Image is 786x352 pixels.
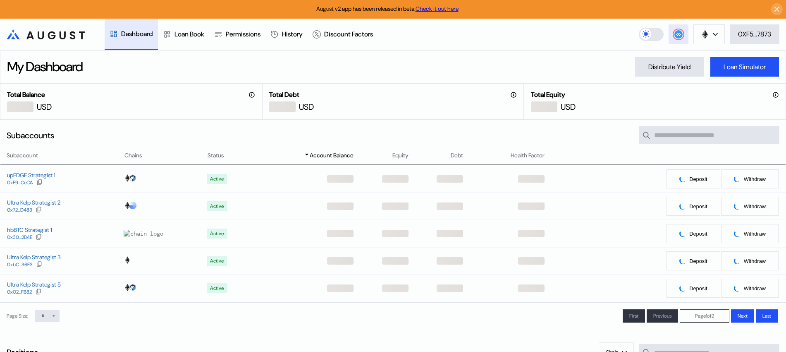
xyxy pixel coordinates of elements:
img: pending [678,202,688,211]
a: Permissions [209,19,265,50]
div: 0xE9...CcCA [7,180,33,186]
div: History [282,30,303,39]
div: Active [210,285,224,291]
div: Page Size: [7,313,28,319]
img: chain logo [124,174,131,182]
button: Last [756,309,778,323]
div: 0x30...2B4E [7,234,32,240]
a: Check it out here [416,5,459,12]
h2: Total Debt [269,90,299,99]
div: Loan Simulator [724,63,766,71]
span: Withdraw [744,258,766,264]
div: 0x02...FB82 [7,289,32,295]
span: Deposit [689,176,707,182]
span: Equity [392,151,409,160]
span: Status [208,151,224,160]
div: Distribute Yield [648,63,690,71]
div: Permissions [226,30,260,39]
button: pendingWithdraw [721,224,779,244]
div: hbBTC Strategist 1 [7,226,52,234]
button: Distribute Yield [635,57,704,77]
img: pending [732,174,742,184]
button: 0XF5...7873 [730,24,779,44]
div: 0x72...D483 [7,207,32,213]
button: pendingDeposit [666,196,720,216]
a: Dashboard [105,19,158,50]
button: pendingWithdraw [721,278,779,298]
span: Withdraw [744,231,766,237]
a: Discount Factors [308,19,378,50]
span: Debt [451,151,463,160]
div: Ultra Kelp Strategist 5 [7,281,61,288]
img: pending [678,229,688,239]
span: Next [738,313,748,319]
a: History [265,19,308,50]
span: Health Factor [511,151,545,160]
img: pending [732,256,742,266]
img: chain logo [700,30,710,39]
button: pendingWithdraw [721,251,779,271]
h2: Total Equity [531,90,565,99]
div: upEDGE Strategist 1 [7,171,55,179]
img: chain logo [124,202,131,209]
div: 0xbC...36E3 [7,262,33,268]
img: chain logo [129,174,136,182]
img: chain logo [124,230,163,237]
span: August v2 app has been released in beta. [316,5,459,12]
button: First [623,309,645,323]
span: Withdraw [744,203,766,210]
span: Last [762,313,771,319]
span: Previous [653,313,671,319]
button: pendingDeposit [666,224,720,244]
img: pending [732,284,742,293]
span: First [629,313,638,319]
img: chain logo [124,284,131,291]
img: chain logo [124,256,131,264]
div: USD [299,101,314,112]
div: 0XF5...7873 [738,30,771,39]
span: Withdraw [744,176,766,182]
h2: Total Balance [7,90,45,99]
button: pendingDeposit [666,169,720,189]
span: Page 1 of 2 [695,313,714,319]
span: Deposit [689,258,707,264]
span: Withdraw [744,285,766,292]
img: chain logo [129,202,136,209]
button: pendingWithdraw [721,169,779,189]
div: Active [210,231,224,236]
button: pendingDeposit [666,278,720,298]
button: pendingDeposit [666,251,720,271]
span: Deposit [689,203,707,210]
div: Ultra Kelp Strategist 2 [7,199,60,206]
div: Loan Book [174,30,204,39]
button: Loan Simulator [710,57,779,77]
div: Active [210,258,224,264]
div: Ultra Kelp Strategist 3 [7,253,61,261]
img: pending [678,284,688,293]
img: pending [732,229,742,239]
div: Dashboard [121,29,153,38]
div: Discount Factors [324,30,373,39]
span: Account Balance [310,151,354,160]
img: pending [678,256,688,266]
div: USD [37,101,52,112]
a: Loan Book [158,19,209,50]
button: Previous [647,309,678,323]
span: Deposit [689,231,707,237]
img: chain logo [129,284,136,291]
div: Active [210,203,224,209]
div: Active [210,176,224,182]
button: Next [731,309,754,323]
img: pending [732,202,742,211]
span: Subaccount [7,151,38,160]
span: Chains [124,151,142,160]
button: pendingWithdraw [721,196,779,216]
span: Deposit [689,285,707,292]
div: My Dashboard [7,58,82,75]
button: chain logo [693,24,725,44]
div: Subaccounts [7,130,54,141]
div: USD [561,101,576,112]
img: pending [678,174,688,184]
